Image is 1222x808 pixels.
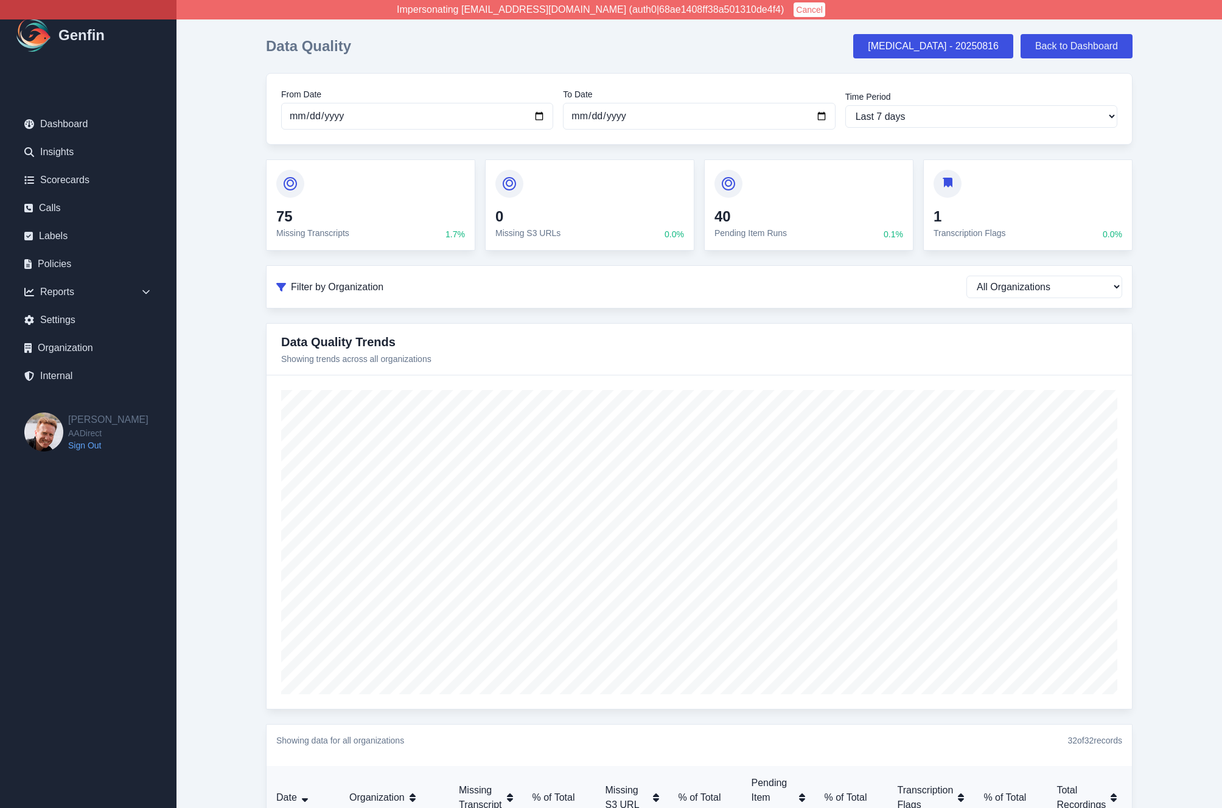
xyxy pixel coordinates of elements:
[934,207,1006,226] h4: 1
[291,280,383,294] span: Filter by Organization
[563,88,835,100] label: To Date
[276,790,330,805] div: Date
[853,34,1013,58] a: [MEDICAL_DATA] - 20250816
[58,26,105,45] h1: Genfin
[15,336,162,360] a: Organization
[68,427,148,439] span: AADirect
[281,353,431,365] p: Showing trends across all organizations
[15,112,162,136] a: Dashboard
[15,140,162,164] a: Insights
[714,207,787,226] h4: 40
[665,228,684,240] span: 0.0 %
[495,228,560,238] span: Missing S3 URLs
[15,196,162,220] a: Calls
[68,439,148,451] a: Sign Out
[68,413,148,427] h2: [PERSON_NAME]
[15,16,54,55] img: Logo
[1067,734,1122,747] div: 32 of 32 records
[15,168,162,192] a: Scorecards
[276,207,349,226] h4: 75
[281,88,553,100] label: From Date
[934,228,1006,238] span: Transcription Flags
[15,280,162,304] div: Reports
[845,91,1117,103] label: Time Period
[15,252,162,276] a: Policies
[495,207,560,226] h4: 0
[266,37,351,56] h1: Data Quality
[15,364,162,388] a: Internal
[794,2,825,17] button: Cancel
[884,228,903,240] span: 0.1 %
[445,228,465,240] span: 1.7 %
[1103,228,1122,240] span: 0.0 %
[24,413,63,451] img: Brian Dunagan
[349,790,439,805] div: Organization
[1021,34,1133,58] a: Back to Dashboard
[281,333,431,350] h3: Data Quality Trends
[276,228,349,238] span: Missing Transcripts
[15,308,162,332] a: Settings
[15,224,162,248] a: Labels
[276,734,404,747] div: Showing data for all organizations
[714,228,787,238] span: Pending Item Runs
